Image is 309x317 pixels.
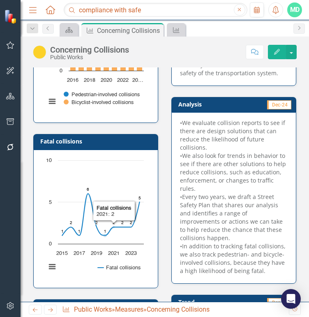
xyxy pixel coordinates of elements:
[50,45,129,54] div: Concerning Collisions
[95,221,98,225] text: 2
[178,299,224,305] h3: Trend
[138,196,141,200] text: 5
[115,305,143,313] a: Measures
[267,100,291,109] span: Dec-24
[49,200,52,205] text: 5
[84,78,95,83] text: 2018
[287,2,302,17] button: MD
[61,229,64,234] text: 1
[108,251,120,256] text: 2021
[74,305,112,313] a: Public Works
[87,187,89,192] text: 6
[97,25,161,36] div: Concerning Collisions
[60,68,62,74] text: 0
[91,251,102,256] text: 2019
[42,156,150,280] div: Chart. Highcharts interactive chart.
[147,305,210,313] div: Concerning Collisions
[121,221,124,225] text: 2
[42,156,148,280] svg: Interactive chart
[101,78,112,83] text: 2020
[180,152,288,193] div: •We also look for trends in behavior to see if there are other solutions to help reduce collision...
[64,99,134,105] button: Show Bicyclist-involved collisions
[33,46,46,59] img: Caution
[113,221,115,225] text: 2
[4,9,18,24] img: ClearPoint Strategy
[46,158,52,163] text: 10
[281,289,301,309] div: Open Intercom Messenger
[67,78,78,83] text: 2016
[62,305,288,315] div: » »
[56,251,68,256] text: 2015
[46,96,58,107] button: View chart menu, Chart
[180,193,288,242] div: •Every two years, we draft a Street Safety Plan that shares our analysis and identifies a range o...
[125,251,137,256] text: 2023
[104,229,106,234] text: 1
[130,221,132,225] text: 2
[70,221,72,225] text: 2
[40,138,154,144] h3: Fatal collisions
[103,234,107,237] path: 2020, 1. Fatal collisions.
[117,78,129,83] text: 2022
[180,119,288,152] div: •We evaluate collision reports to see if there are design solutions that can reduce the likelihoo...
[64,3,247,17] input: Search ClearPoint...
[178,101,233,107] h3: Analysis
[112,225,115,229] path: 2021, 2. Fatal collisions.
[180,242,288,275] div: •In addition to tracking fatal collisions, we also track pedestrian- and bicycle-involved collisi...
[64,91,141,97] button: Show Pedestrian-involved collisions
[49,241,52,247] text: 0
[78,229,81,234] text: 1
[46,261,58,273] button: View chart menu, Chart
[50,54,129,60] div: Public Works
[98,264,141,271] button: Show Fatal collisions
[267,298,291,307] span: Dec-24
[74,251,85,256] text: 2017
[132,78,143,83] text: 20…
